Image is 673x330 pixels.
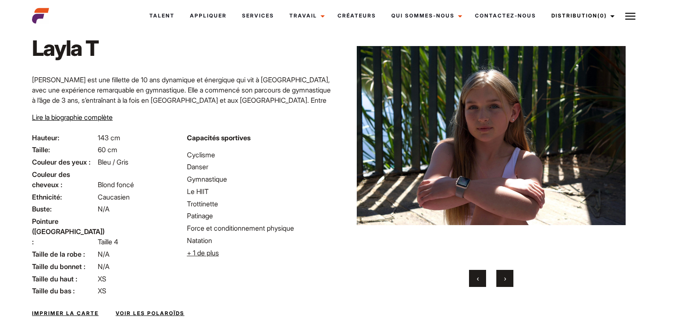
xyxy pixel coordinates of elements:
a: Voir les polaroïds [116,310,184,317]
span: 60 cm [98,145,117,154]
span: Buste: [32,204,96,214]
button: Lire la biographie complète [32,112,113,122]
span: Ethnicité: [32,192,96,202]
a: Qui sommes-nous [384,4,467,27]
span: Précédent [477,274,479,283]
a: Distribution(0) [544,4,620,27]
span: (0) [597,12,607,19]
font: Distribution [551,12,607,19]
span: N/A [98,262,110,271]
span: XS [98,275,106,283]
img: cropped-aefm-brand-fav-22-square.png [32,7,49,24]
span: 143 cm [98,133,120,142]
span: Taille de la robe : [32,249,96,259]
span: N/A [98,250,110,258]
span: Prochain [504,274,506,283]
li: Danser [187,162,332,172]
a: Appliquer [182,4,234,27]
li: Patinage [187,211,332,221]
span: Taille du bas : [32,286,96,296]
span: + 1 de plus [187,249,219,257]
span: Taille: [32,145,96,155]
li: Gymnastique [187,174,332,184]
li: Force et conditionnement physique [187,223,332,233]
span: Bleu / Gris [98,158,128,166]
span: N/A [98,205,110,213]
span: Couleur des cheveux : [32,169,96,190]
span: Blond foncé [98,180,134,189]
strong: Capacités sportives [187,133,251,142]
a: Services [234,4,282,27]
a: Travail [282,4,330,27]
img: image9 2 [357,12,625,260]
span: Couleur des yeux : [32,157,96,167]
li: Cyclisme [187,150,332,160]
span: Taille du haut : [32,274,96,284]
li: Le HIIT [187,186,332,197]
img: Icône du burger [625,11,635,21]
span: Lire la biographie complète [32,113,113,122]
a: Imprimer la carte [32,310,99,317]
span: Pointure ([GEOGRAPHIC_DATA]) : [32,216,96,247]
h1: Layla T [32,35,111,61]
span: XS [98,287,106,295]
p: [PERSON_NAME] est une fillette de 10 ans dynamique et énergique qui vit à [GEOGRAPHIC_DATA], avec... [32,75,331,146]
a: Talent [142,4,182,27]
span: Taille 4 [98,237,118,246]
li: Natation [187,235,332,246]
a: Créateurs [330,4,384,27]
span: Taille du bonnet : [32,261,96,272]
a: Contactez-nous [467,4,544,27]
span: Hauteur: [32,133,96,143]
span: Caucasien [98,193,130,201]
li: Trottinette [187,199,332,209]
